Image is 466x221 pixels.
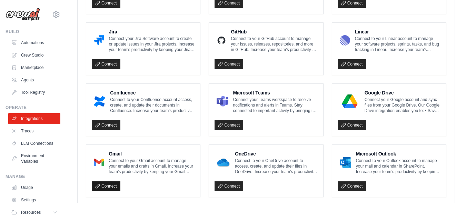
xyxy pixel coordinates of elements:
a: Connect [215,59,243,69]
img: Jira Logo [94,33,104,47]
a: Automations [8,37,60,48]
p: Connect to your Confluence account access, create, and update their documents in Confluence. Incr... [110,97,195,113]
p: Connect to your Outlook account to manage your mail and calendar in SharePoint. Increase your tea... [356,158,440,174]
p: Connect to your OneDrive account to access, create, and update their files in OneDrive. Increase ... [235,158,318,174]
div: Operate [6,105,60,110]
a: Connect [338,181,366,191]
a: Environment Variables [8,150,60,167]
img: Confluence Logo [94,94,105,108]
a: LLM Connections [8,138,60,149]
a: Connect [215,120,243,130]
a: Marketplace [8,62,60,73]
h4: Microsoft Teams [233,89,318,96]
h4: Google Drive [365,89,440,96]
img: Logo [6,8,40,21]
img: Gmail Logo [94,155,104,169]
h4: GitHub [231,28,318,35]
p: Connect your Teams workspace to receive notifications and alerts in Teams. Stay connected to impo... [233,97,318,113]
img: Microsoft Outlook Logo [340,155,351,169]
h4: Confluence [110,89,195,96]
h4: Microsoft Outlook [356,150,440,157]
button: Resources [8,207,60,218]
img: GitHub Logo [217,33,226,47]
a: Connect [92,120,120,130]
a: Usage [8,182,60,193]
a: Connect [215,181,243,191]
a: Connect [92,59,120,69]
a: Settings [8,194,60,205]
a: Connect [338,59,366,69]
a: Traces [8,125,60,137]
a: Agents [8,74,60,86]
p: Connect to your GitHub account to manage your issues, releases, repositories, and more in GitHub.... [231,36,318,52]
a: Integrations [8,113,60,124]
p: Connect your Jira Software account to create or update issues in your Jira projects. Increase you... [109,36,195,52]
img: Google Drive Logo [340,94,360,108]
span: Resources [21,210,41,215]
p: Connect your Google account and sync files from your Google Drive. Our Google Drive integration e... [365,97,440,113]
p: Connect to your Gmail account to manage your emails and drafts in Gmail. Increase your team’s pro... [109,158,195,174]
a: Connect [92,181,120,191]
a: Crew Studio [8,50,60,61]
div: Manage [6,174,60,179]
img: OneDrive Logo [217,155,230,169]
h4: Gmail [109,150,195,157]
div: Build [6,29,60,34]
h4: Jira [109,28,195,35]
img: Microsoft Teams Logo [217,94,228,108]
p: Connect to your Linear account to manage your software projects, sprints, tasks, and bug tracking... [355,36,440,52]
a: Connect [338,120,366,130]
a: Tool Registry [8,87,60,98]
img: Linear Logo [340,33,350,47]
h4: OneDrive [235,150,318,157]
h4: Linear [355,28,440,35]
